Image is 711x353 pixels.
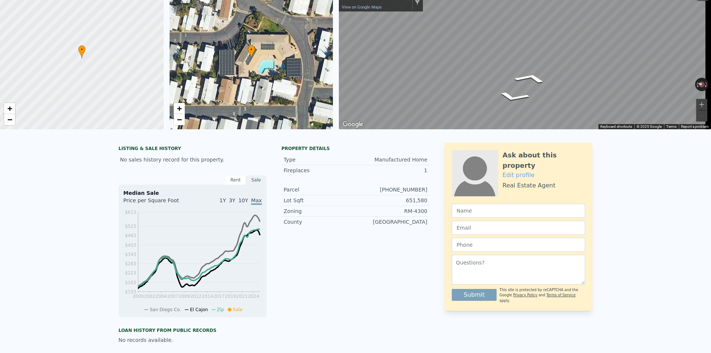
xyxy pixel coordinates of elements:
[503,181,555,190] div: Real Estate Agent
[118,146,267,153] div: LISTING & SALE HISTORY
[695,78,699,91] button: Rotate counterclockwise
[696,99,707,110] button: Zoom in
[355,218,427,226] div: [GEOGRAPHIC_DATA]
[7,104,12,113] span: +
[342,5,382,10] a: View on Google Maps
[7,115,12,124] span: −
[190,307,208,312] span: El Cajon
[238,197,248,203] span: 10Y
[284,207,355,215] div: Zoning
[217,307,224,312] span: Zip
[133,294,144,299] tspan: 2000
[355,167,427,174] div: 1
[150,307,181,312] span: San Diego Co.
[125,280,136,285] tspan: $163
[167,294,178,299] tspan: 2007
[452,238,585,252] input: Phone
[229,197,235,203] span: 3Y
[681,124,709,129] a: Report a problem
[546,293,575,297] a: Terms of Service
[225,294,236,299] tspan: 2019
[513,293,537,297] a: Privacy Policy
[600,124,632,129] button: Keyboard shortcuts
[355,186,427,193] div: [PHONE_NUMBER]
[177,115,181,124] span: −
[118,327,267,333] div: Loan history from public records
[174,114,185,125] a: Zoom out
[284,197,355,204] div: Lot Sqft
[695,80,709,89] button: Reset the view
[341,120,365,129] a: Open this area in Google Maps (opens a new window)
[78,45,86,58] div: •
[487,89,540,105] path: Go East
[144,294,156,299] tspan: 2002
[452,204,585,218] input: Name
[125,224,136,229] tspan: $523
[284,156,355,163] div: Type
[503,171,535,179] a: Edit profile
[500,287,585,303] div: This site is protected by reCAPTCHA and the Google and apply.
[696,110,707,121] button: Zoom out
[705,78,709,91] button: Rotate clockwise
[125,270,136,276] tspan: $223
[220,197,226,203] span: 1Y
[125,289,136,294] tspan: $103
[178,294,190,299] tspan: 2009
[123,197,193,209] div: Price per Square Foot
[355,156,427,163] div: Manufactured Home
[4,114,15,125] a: Zoom out
[125,243,136,248] tspan: $403
[284,186,355,193] div: Parcel
[123,189,262,197] div: Median Sale
[355,207,427,215] div: RM-4300
[504,70,557,86] path: Go West
[284,218,355,226] div: County
[118,153,267,166] div: No sales history record for this property.
[202,294,213,299] tspan: 2014
[666,124,677,129] a: Terms (opens in new tab)
[251,197,262,205] span: Max
[246,175,267,185] div: Sale
[225,175,246,185] div: Rent
[233,307,243,312] span: Sale
[248,45,255,58] div: •
[452,289,497,301] button: Submit
[125,210,136,215] tspan: $613
[341,120,365,129] img: Google
[248,294,260,299] tspan: 2024
[355,197,427,204] div: 651,580
[190,294,202,299] tspan: 2012
[118,336,267,344] div: No records available.
[248,46,255,53] span: •
[177,104,181,113] span: +
[174,103,185,114] a: Zoom in
[637,124,662,129] span: © 2025 Google
[125,252,136,257] tspan: $343
[213,294,225,299] tspan: 2017
[452,221,585,235] input: Email
[156,294,167,299] tspan: 2004
[125,233,136,238] tspan: $463
[281,146,430,151] div: Property details
[236,294,248,299] tspan: 2021
[503,150,585,171] div: Ask about this property
[4,103,15,114] a: Zoom in
[284,167,355,174] div: Fireplaces
[78,46,86,53] span: •
[125,261,136,266] tspan: $283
